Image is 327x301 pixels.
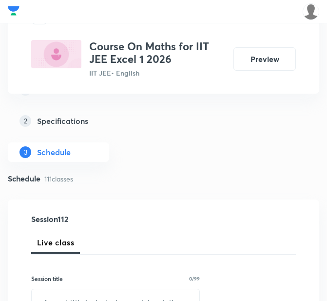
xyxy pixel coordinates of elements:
img: Company Logo [8,3,19,18]
h4: Schedule [8,175,40,182]
img: Saniya Tarannum [303,3,319,20]
button: Preview [233,47,296,71]
span: Live class [37,237,74,248]
p: 3 [19,146,31,158]
h5: Schedule [37,146,71,158]
p: 0/99 [189,276,200,281]
p: 2 [19,115,31,127]
p: IIT JEE • English [89,68,226,78]
h6: Session title [31,274,63,283]
img: D0845831-F984-47BF-A519-55824B10875C_plus.png [31,40,81,68]
h3: Course On Maths for IIT JEE Excel 1 2026 [89,40,226,66]
h4: Session 112 [31,215,168,223]
h5: Specifications [37,115,88,127]
p: 111 classes [44,174,73,184]
a: 2Specifications [8,111,319,131]
a: Company Logo [8,3,19,20]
